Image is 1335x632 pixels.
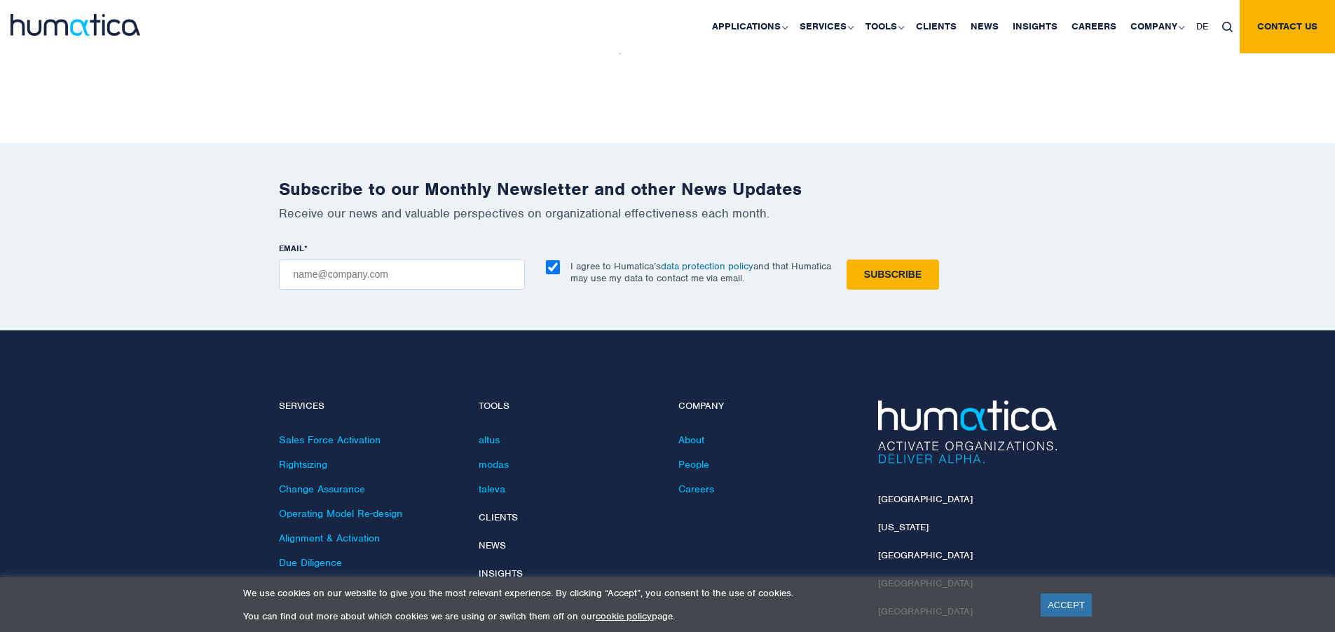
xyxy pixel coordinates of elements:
[243,610,1023,622] p: You can find out more about which cookies we are using or switch them off on our page.
[661,260,753,272] a: data protection policy
[546,260,560,274] input: I agree to Humatica’sdata protection policyand that Humatica may use my data to contact me via em...
[479,433,500,446] a: altus
[279,507,402,520] a: Operating Model Re-design
[279,206,1057,221] p: Receive our news and valuable perspectives on organizational effectiveness each month.
[847,260,939,290] input: Subscribe
[243,587,1023,599] p: We use cookies on our website to give you the most relevant experience. By clicking “Accept”, you...
[1222,22,1233,32] img: search_icon
[878,521,929,533] a: [US_STATE]
[479,483,505,495] a: taleva
[678,458,709,471] a: People
[279,178,1057,200] h2: Subscribe to our Monthly Newsletter and other News Updates
[479,401,657,412] h4: Tools
[279,401,458,412] h4: Services
[570,260,831,284] p: I agree to Humatica’s and that Humatica may use my data to contact me via email.
[279,532,380,544] a: Alignment & Activation
[479,567,523,579] a: Insights
[1041,593,1092,617] a: ACCEPT
[878,401,1057,464] img: Humatica
[279,556,342,569] a: Due Diligence
[1196,20,1208,32] span: DE
[279,483,365,495] a: Change Assurance
[678,433,704,446] a: About
[596,610,652,622] a: cookie policy
[279,260,525,290] input: name@company.com
[678,483,714,495] a: Careers
[479,458,509,471] a: modas
[279,243,304,254] span: EMAIL
[479,511,518,523] a: Clients
[279,433,381,446] a: Sales Force Activation
[878,493,973,505] a: [GEOGRAPHIC_DATA]
[678,401,857,412] h4: Company
[279,458,327,471] a: Rightsizing
[11,14,140,36] img: logo
[878,549,973,561] a: [GEOGRAPHIC_DATA]
[479,539,506,551] a: News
